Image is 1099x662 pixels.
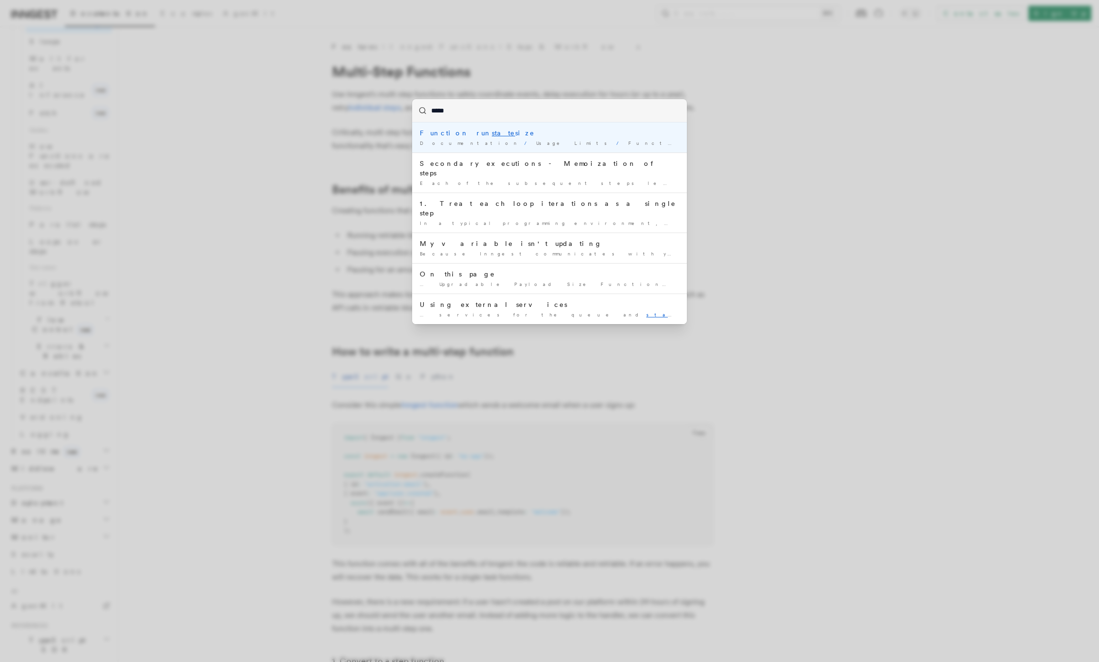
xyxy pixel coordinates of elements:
[420,239,679,248] div: My variable isn't updating
[420,250,679,257] div: Because Inngest communicates with your function multiple times, memoising …
[420,128,679,138] div: Function run size
[420,159,679,178] div: Secondary executions - Memoization of steps
[616,140,624,146] span: /
[628,140,698,146] span: Functions
[420,281,679,288] div: … Upgradable Payload Size Function run size Number of Steps …
[420,269,679,279] div: On this page
[646,312,685,317] mark: state
[524,140,532,146] span: /
[420,311,679,318] div: … services for the queue and store, and soon, the …
[420,300,679,309] div: Using external services
[420,140,520,146] span: Documentation
[420,199,679,218] div: 1. Treat each loop iterations as a single step
[420,180,679,187] div: Each of the subsequent steps leverages the of previous …
[492,129,515,137] mark: state
[536,140,612,146] span: Usage Limits
[420,220,679,227] div: In a typical programming environment, loops maintain their across …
